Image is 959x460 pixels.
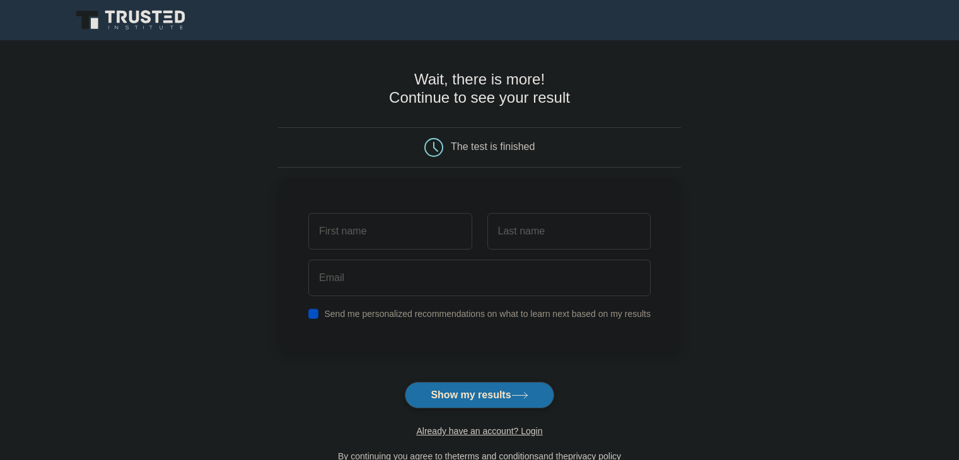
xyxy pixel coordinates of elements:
[308,213,472,250] input: First name
[487,213,651,250] input: Last name
[405,382,554,408] button: Show my results
[451,141,535,152] div: The test is finished
[278,71,681,107] h4: Wait, there is more! Continue to see your result
[324,309,651,319] label: Send me personalized recommendations on what to learn next based on my results
[416,426,542,436] a: Already have an account? Login
[308,260,651,296] input: Email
